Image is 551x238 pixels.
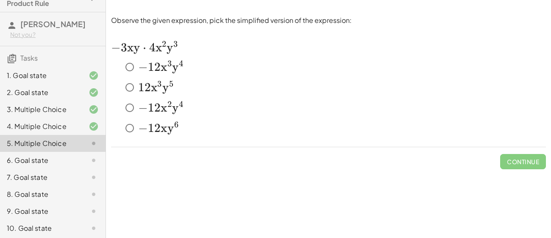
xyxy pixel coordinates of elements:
[7,70,75,81] div: 1. Goal state
[162,39,166,49] span: 2
[167,59,172,69] span: 3
[151,80,157,95] span: x
[162,80,169,95] span: y
[89,172,99,182] i: Task not started.
[179,99,183,109] span: 4
[145,80,151,95] span: 2
[148,121,154,135] span: 1
[148,60,154,74] span: 1
[167,99,172,109] span: 2
[20,53,38,62] span: Tasks
[149,40,156,55] span: 4
[148,101,154,115] span: 1
[154,60,161,74] span: 2
[143,40,146,55] span: ⋅
[121,40,127,55] span: 3
[157,79,161,89] span: 3
[138,80,145,95] span: 1
[161,60,167,74] span: x
[7,104,75,115] div: 3. Multiple Choice
[127,40,134,55] span: x
[89,121,99,132] i: Task finished and correct.
[20,19,86,29] span: [PERSON_NAME]
[7,155,75,165] div: 6. Goal state
[173,39,178,49] span: 3
[138,121,148,135] span: −
[89,104,99,115] i: Task finished and correct.
[161,121,167,135] span: x
[138,60,148,74] span: −
[7,121,75,132] div: 4. Multiple Choice
[89,70,99,81] i: Task finished and correct.
[10,31,99,39] div: Not you?
[89,155,99,165] i: Task not started.
[89,223,99,233] i: Task not started.
[174,120,178,130] span: 6
[89,138,99,148] i: Task not started.
[7,189,75,199] div: 8. Goal state
[156,40,162,55] span: x
[89,189,99,199] i: Task not started.
[89,87,99,98] i: Task finished and correct.
[172,101,178,115] span: y
[89,206,99,216] i: Task not started.
[172,60,178,74] span: y
[161,101,167,115] span: x
[7,223,75,233] div: 10. Goal state
[7,172,75,182] div: 7. Goal state
[7,206,75,216] div: 9. Goal state
[111,40,121,55] span: −
[134,40,140,55] span: y
[154,121,161,135] span: 2
[111,16,546,25] p: Observe the given expression, pick the simplified version of the expression:
[179,59,183,69] span: 4
[167,121,174,135] span: y
[154,101,161,115] span: 2
[138,101,148,115] span: −
[169,79,173,89] span: 5
[167,40,173,55] span: y
[7,87,75,98] div: 2. Goal state
[7,138,75,148] div: 5. Multiple Choice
